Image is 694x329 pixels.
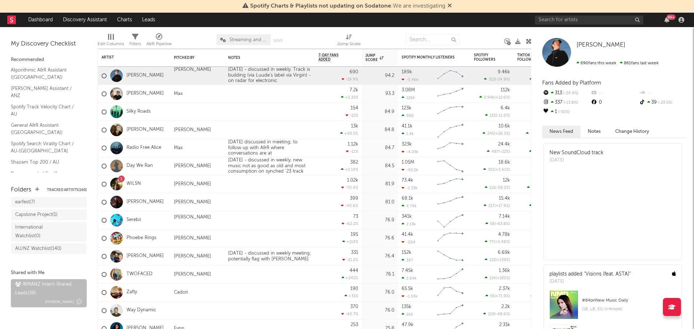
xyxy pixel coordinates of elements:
div: [PERSON_NAME] [170,67,215,73]
div: 84.5 [365,162,394,170]
svg: Chart title [434,139,467,157]
div: -5.46k [402,77,419,82]
div: 76.1 [365,270,394,279]
div: 2.37k [499,286,510,291]
div: My Discovery Checklist [11,40,87,48]
span: : We are investigating [250,3,445,9]
div: 399 [350,196,358,201]
div: 13k [351,124,358,129]
div: Edit Columns [98,31,124,52]
svg: Chart title [434,302,467,320]
span: -50 % [557,110,570,114]
div: 3.08M [402,88,415,92]
div: A&R Pipeline [146,31,172,52]
div: 444 [350,268,358,273]
div: +31 % [344,294,358,298]
div: -- [639,88,687,98]
div: 39 [639,98,687,107]
div: 0 [590,98,638,107]
span: 115 [489,186,495,190]
span: 7-Day Fans Added [318,53,347,62]
div: 68.1k [402,196,413,201]
div: 76.0 [365,288,394,297]
div: [DATE] - discussed in weekly. Track is building (via Luude's label via Virgin) - on radar for ele... [224,67,315,84]
a: WMANZ Intern Shared Leads(38)[PERSON_NAME] [11,279,87,307]
div: New SoundCloud track [549,149,603,157]
div: ( ) [485,257,510,262]
div: ( ) [485,221,510,226]
span: 487 [492,150,499,154]
a: [PERSON_NAME] [577,42,625,49]
div: 1.02k [347,178,358,183]
div: Max [170,91,186,97]
div: ( ) [485,239,510,244]
div: 370 [350,304,358,309]
div: 10.6k [498,124,510,129]
div: +242 % [342,276,358,280]
div: 47.9k [402,322,414,327]
div: [PERSON_NAME] [170,235,215,241]
span: 301 [488,168,494,172]
div: -12 % [346,113,358,118]
div: -70.4 % [341,185,358,190]
div: [PERSON_NAME] [170,272,215,277]
a: Capstone Project(1) [11,209,87,220]
div: -1.33k [402,186,417,190]
span: -24.9 % [496,78,509,82]
span: -13.8 % [562,101,578,105]
svg: Chart title [434,193,467,211]
div: 112k [501,88,510,92]
div: Artist [102,55,156,60]
div: 2.2k [501,304,510,309]
div: 9.46k [498,70,510,74]
div: +2.32 % [341,95,358,100]
div: 93.3 [365,90,394,98]
a: Dashboard [23,13,58,27]
div: 154 [351,106,358,111]
div: Jump Score [365,53,384,62]
div: 4.74k [402,204,417,208]
div: Capstone Project ( 1 ) [15,211,57,219]
span: -24.9 % [562,91,578,95]
a: [PERSON_NAME] [127,91,164,97]
div: 7.2k [350,88,358,92]
span: 122 [489,258,496,262]
a: Day We Ran [127,163,153,169]
div: -11 % [346,149,358,154]
div: 2.64k [402,276,417,281]
span: 245 [487,132,494,136]
div: Spotify Monthly Listeners [402,55,456,60]
span: +5.48 % [495,240,509,244]
div: 84.9 [365,108,394,116]
div: 41.1k [402,124,412,129]
div: Folders [11,186,31,194]
a: [PERSON_NAME] [127,127,164,133]
div: 7.45k [402,268,413,273]
button: Save [273,39,283,43]
div: 73 [353,214,358,219]
div: [DATE] - discussed in weekly. new music not as good as old and most consumption on synched '23 track [224,157,315,174]
a: #84onNew Music DailyGB, LB, EG (+4more) [544,290,681,325]
span: 313 [489,78,495,82]
a: "Visions (feat. ASTA)" [584,272,631,277]
svg: Chart title [434,229,467,247]
div: 81.0 [365,198,394,207]
div: [DATE] discussed in meeting; to follow up with A&R where conversations are at [224,139,315,156]
div: 65.5k [402,286,413,291]
div: [DATE] - discussed in weekly meeting; potentially flag with [PERSON_NAME] [224,251,315,262]
div: Jump Score [337,40,361,48]
div: 84.8 [365,126,394,134]
div: [DATE] [549,157,603,164]
div: ( ) [483,167,510,172]
span: [PERSON_NAME] [577,42,625,48]
a: earfest(7) [11,197,87,208]
a: Shazam Top 200 / AU [11,158,80,166]
a: Way Dynamic [127,307,156,313]
div: -4.23k [402,150,418,154]
div: [PERSON_NAME] [170,254,215,259]
span: 2.94k [484,96,494,100]
span: Streaming and Audience Overview (copy) [230,38,267,42]
a: [PERSON_NAME] [127,253,164,259]
div: Recommended [11,56,87,64]
span: 219 [488,312,494,316]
